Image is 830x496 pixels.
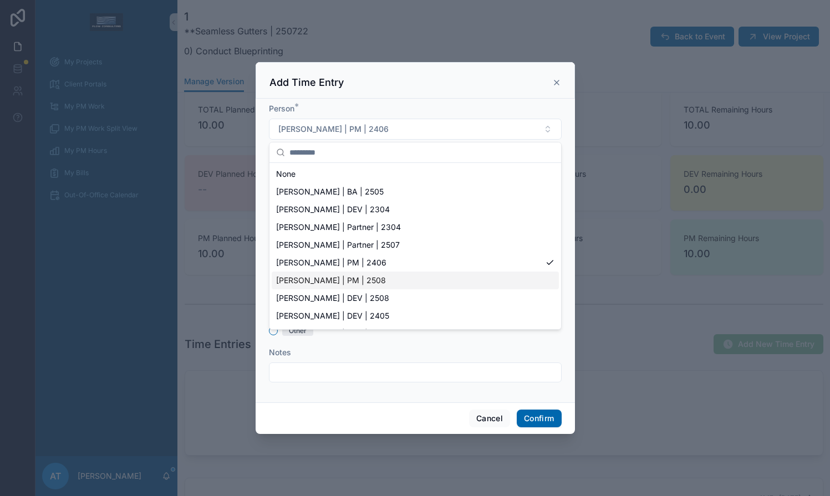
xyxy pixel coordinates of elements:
span: [PERSON_NAME] | DEV | 2405 [276,310,389,321]
span: [PERSON_NAME] | Partner | 2507 [276,239,400,250]
span: [PERSON_NAME] | PM | 2406 [278,124,389,135]
span: Notes [269,347,291,357]
div: Suggestions [269,163,561,329]
span: [PERSON_NAME] | PM | 2406 [276,257,386,268]
span: [PERSON_NAME] | Partner | 2304 [276,222,401,233]
h3: Add Time Entry [269,76,344,89]
button: Confirm [517,410,561,427]
button: Cancel [469,410,510,427]
span: [PERSON_NAME] | BA | 2505 [276,186,384,197]
span: [PERSON_NAME] | DEV | 2508 [276,293,389,304]
button: Select Button [269,119,562,140]
span: [PERSON_NAME] | PM | 2508 [276,275,386,286]
span: Person [269,104,294,113]
div: Other [289,326,307,336]
span: [PERSON_NAME] | DEV | 2304 [276,204,390,215]
span: [PERSON_NAME] | DEV | 2405 [276,328,389,339]
div: None [272,165,559,183]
